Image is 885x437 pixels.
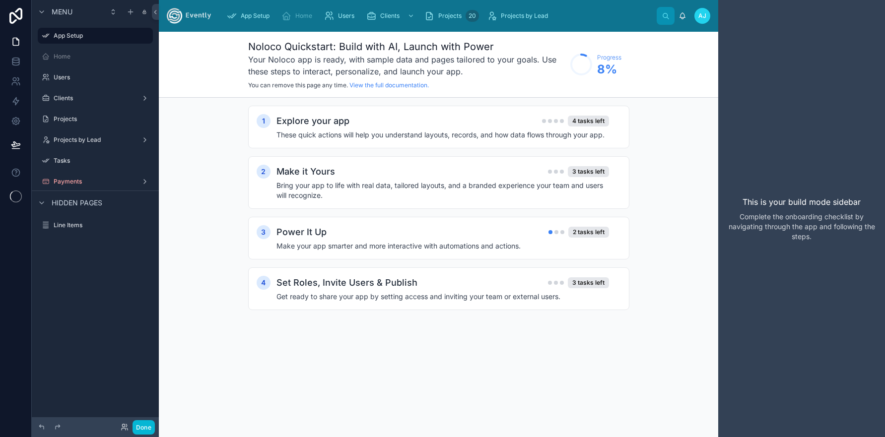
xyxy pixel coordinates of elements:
p: Complete the onboarding checklist by navigating through the app and following the steps. [726,212,877,242]
span: Projects by Lead [501,12,548,20]
a: Home [38,49,153,64]
div: scrollable content [219,5,657,27]
a: Projects [38,111,153,127]
a: Users [38,69,153,85]
span: Hidden pages [52,198,102,208]
img: App logo [167,8,211,24]
a: Clients [363,7,419,25]
span: AJ [698,12,706,20]
label: Payments [54,178,137,186]
span: Users [338,12,354,20]
span: Menu [52,7,72,17]
a: App Setup [224,7,276,25]
a: Projects20 [421,7,482,25]
a: Users [321,7,361,25]
a: Home [278,7,319,25]
h3: Your Noloco app is ready, with sample data and pages tailored to your goals. Use these steps to i... [248,54,565,77]
div: 20 [466,10,479,22]
label: Projects by Lead [54,136,137,144]
span: App Setup [241,12,270,20]
a: View the full documentation. [349,81,429,89]
a: Projects by Lead [484,7,555,25]
span: Progress [597,54,621,62]
span: Clients [380,12,400,20]
span: You can remove this page any time. [248,81,348,89]
p: This is your build mode sidebar [743,196,861,208]
span: 8 % [597,62,621,77]
a: Tasks [38,153,153,169]
label: Projects [54,115,151,123]
a: Clients [38,90,153,106]
label: Home [54,53,151,61]
button: Done [133,420,155,435]
label: Line Items [54,221,151,229]
label: Tasks [54,157,151,165]
label: Users [54,73,151,81]
label: Clients [54,94,137,102]
span: Projects [438,12,462,20]
a: Line Items [38,217,153,233]
a: App Setup [38,28,153,44]
label: App Setup [54,32,147,40]
a: Projects by Lead [38,132,153,148]
h1: Noloco Quickstart: Build with AI, Launch with Power [248,40,565,54]
span: Home [295,12,312,20]
a: Payments [38,174,153,189]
